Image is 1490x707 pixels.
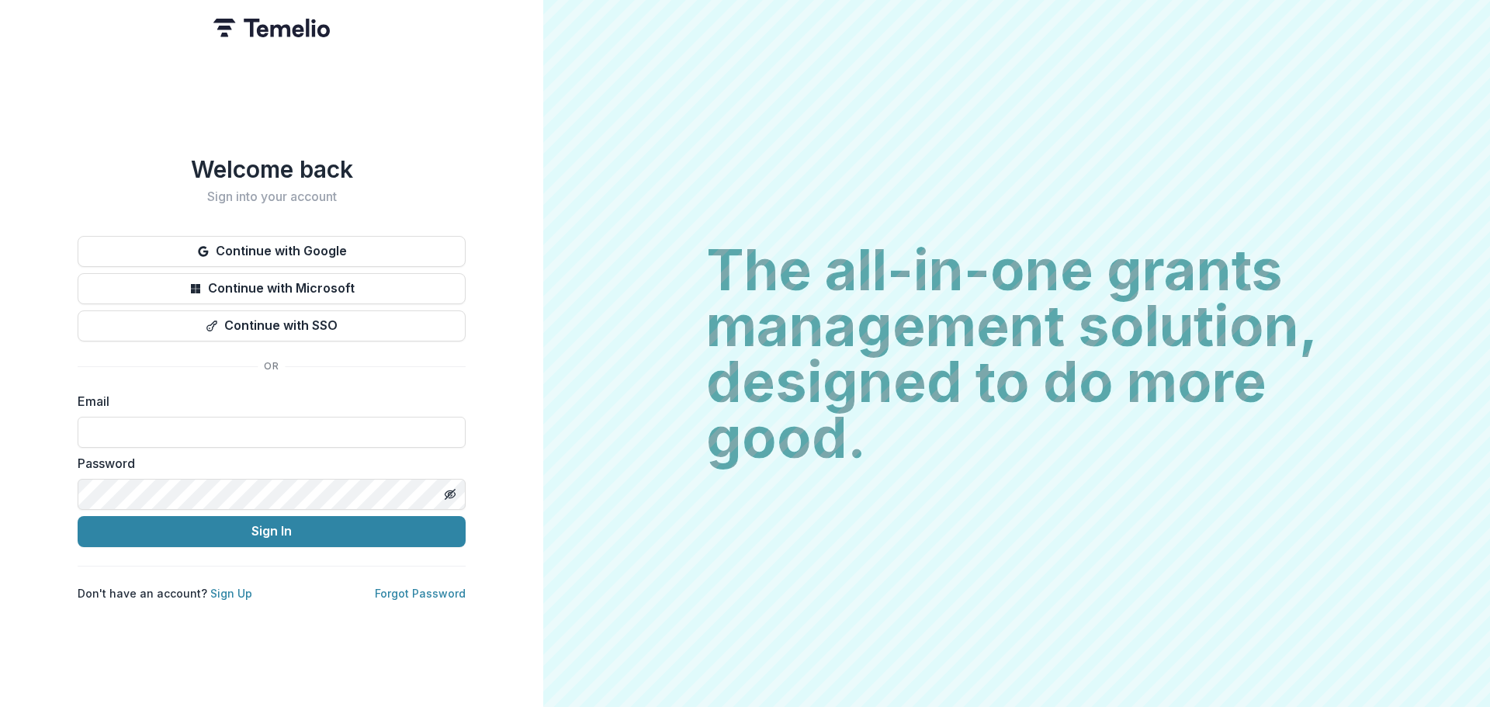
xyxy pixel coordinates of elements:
h1: Welcome back [78,155,466,183]
p: Don't have an account? [78,585,252,601]
button: Continue with Google [78,236,466,267]
a: Sign Up [210,587,252,600]
img: Temelio [213,19,330,37]
button: Sign In [78,516,466,547]
label: Email [78,392,456,411]
button: Continue with Microsoft [78,273,466,304]
label: Password [78,454,456,473]
h2: Sign into your account [78,189,466,204]
button: Continue with SSO [78,310,466,341]
button: Toggle password visibility [438,482,463,507]
a: Forgot Password [375,587,466,600]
